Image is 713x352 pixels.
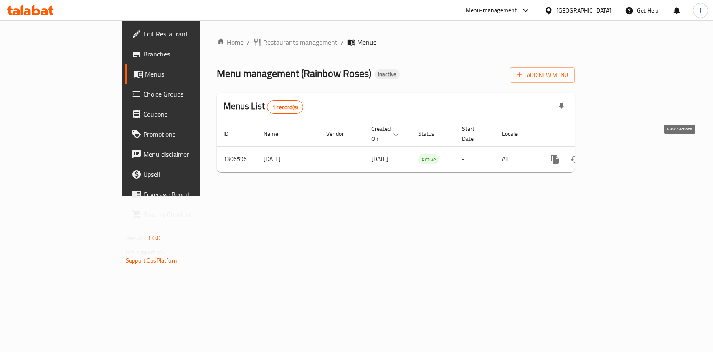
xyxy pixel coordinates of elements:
button: Add New Menu [510,67,575,83]
span: Vendor [326,129,355,139]
a: Promotions [125,124,241,144]
div: [GEOGRAPHIC_DATA] [556,6,612,15]
span: Status [418,129,445,139]
span: Start Date [462,124,485,144]
a: Choice Groups [125,84,241,104]
td: All [495,146,538,172]
span: Edit Restaurant [143,29,234,39]
span: Coverage Report [143,189,234,199]
span: Created On [371,124,401,144]
span: Inactive [375,71,400,78]
td: [DATE] [257,146,320,172]
a: Coupons [125,104,241,124]
span: Choice Groups [143,89,234,99]
span: Locale [502,129,528,139]
span: Branches [143,49,234,59]
span: Upsell [143,169,234,179]
span: Menu disclaimer [143,149,234,159]
span: ID [223,129,239,139]
nav: breadcrumb [217,37,575,47]
a: Restaurants management [253,37,337,47]
td: - [455,146,495,172]
span: Menu management ( Rainbow Roses ) [217,64,371,83]
span: Menus [357,37,376,47]
button: more [545,149,565,169]
span: 1 record(s) [267,103,303,111]
a: Upsell [125,164,241,184]
a: Coverage Report [125,184,241,204]
span: Get support on: [126,247,164,258]
div: Menu-management [466,5,517,15]
div: Inactive [375,69,400,79]
div: Export file [551,97,571,117]
li: / [247,37,250,47]
span: Promotions [143,129,234,139]
span: Restaurants management [263,37,337,47]
span: Version: [126,232,146,243]
table: enhanced table [217,121,632,172]
a: Menus [125,64,241,84]
a: Edit Restaurant [125,24,241,44]
div: Total records count [267,100,303,114]
span: Active [418,155,439,164]
span: Grocery Checklist [143,209,234,219]
a: Branches [125,44,241,64]
span: 1.0.0 [147,232,160,243]
th: Actions [538,121,632,147]
span: Menus [145,69,234,79]
li: / [341,37,344,47]
span: [DATE] [371,153,388,164]
span: Add New Menu [517,70,568,80]
span: Coupons [143,109,234,119]
a: Grocery Checklist [125,204,241,224]
span: Name [264,129,289,139]
a: Support.OpsPlatform [126,255,179,266]
a: Menu disclaimer [125,144,241,164]
div: Active [418,154,439,164]
h2: Menus List [223,100,303,114]
span: J [700,6,701,15]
